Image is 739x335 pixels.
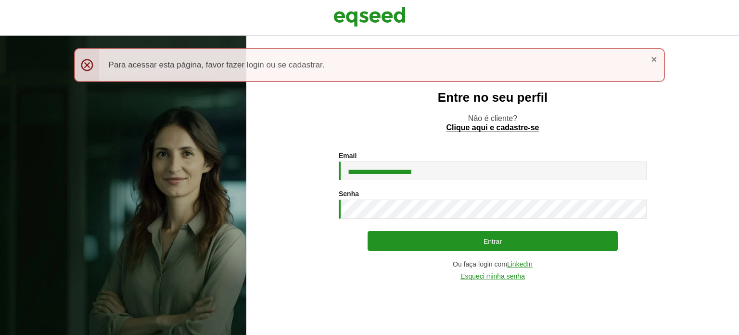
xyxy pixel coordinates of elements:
[460,273,525,280] a: Esqueci minha senha
[74,48,665,82] div: Para acessar esta página, favor fazer login ou se cadastrar.
[368,231,618,251] button: Entrar
[333,5,406,29] img: EqSeed Logo
[266,91,720,105] h2: Entre no seu perfil
[446,124,539,132] a: Clique aqui e cadastre-se
[507,261,533,268] a: LinkedIn
[266,114,720,132] p: Não é cliente?
[339,152,357,159] label: Email
[651,54,657,64] a: ×
[339,190,359,197] label: Senha
[339,261,647,268] div: Ou faça login com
